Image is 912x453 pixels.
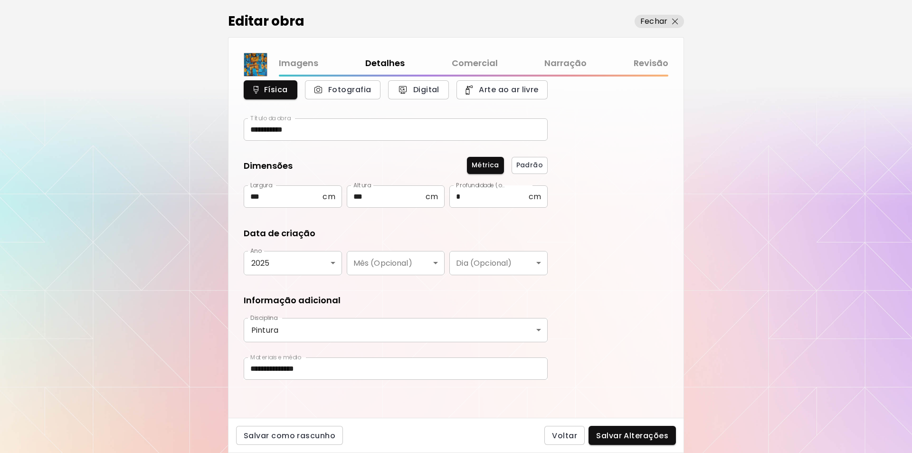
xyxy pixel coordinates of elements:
span: Salvar como rascunho [244,431,335,441]
span: Voltar [552,431,577,441]
a: Imagens [279,57,318,70]
span: Arte ao ar livre [467,85,537,95]
span: Fotografia [315,85,370,95]
div: ​ [347,251,445,275]
button: Salvar como rascunho [236,426,343,445]
span: Física [254,85,287,95]
h5: Dimensões [244,160,293,174]
div: 2025 [244,251,342,275]
span: Salvar Alterações [596,431,668,441]
a: Revisão [634,57,668,70]
div: Pintura [244,318,548,342]
img: thumbnail [244,53,267,76]
button: Física [244,80,297,99]
span: Métrica [472,160,499,170]
button: Métrica [467,157,504,174]
h5: Data de criação [244,227,315,240]
button: Arte ao ar livre [456,80,548,99]
span: Padrão [516,160,543,170]
button: Voltar [544,426,585,445]
button: Salvar Alterações [589,426,676,445]
span: Digital [399,85,438,95]
h5: Informação adicional [244,294,341,307]
button: Padrão [512,157,548,174]
span: cm [529,192,541,201]
button: Fotografia [305,80,380,99]
button: Digital [388,80,449,99]
p: Pintura [251,326,540,335]
p: 2025 [251,259,334,268]
span: cm [426,192,438,201]
span: cm [323,192,335,201]
a: Narração [544,57,587,70]
div: ​ [449,251,548,275]
a: Comercial [452,57,498,70]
